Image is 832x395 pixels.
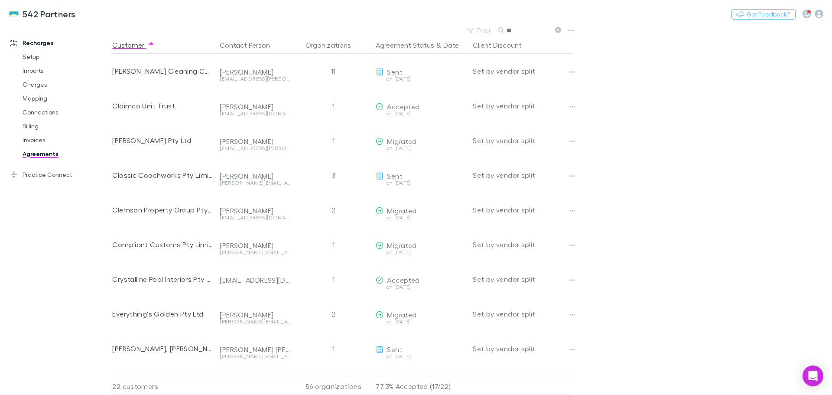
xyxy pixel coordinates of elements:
div: 1 [294,88,372,123]
div: 11 [294,54,372,88]
a: Charges [14,78,117,91]
div: [PERSON_NAME] [220,172,291,180]
div: [EMAIL_ADDRESS][PERSON_NAME][DOMAIN_NAME] [220,76,291,82]
div: [PERSON_NAME] [PERSON_NAME] [220,345,291,354]
div: 3 [294,158,372,193]
div: [PERSON_NAME][EMAIL_ADDRESS][PERSON_NAME][DOMAIN_NAME] [220,354,291,359]
div: on [DATE] [376,250,466,255]
div: [PERSON_NAME] [220,102,291,111]
div: 1 [294,227,372,262]
div: [EMAIL_ADDRESS][PERSON_NAME][DOMAIN_NAME] [220,146,291,151]
img: 542 Partners's Logo [9,9,19,19]
a: Invoices [14,133,117,147]
div: [PERSON_NAME] Pty Ltd [112,123,213,158]
button: Contact Person [220,36,280,54]
div: 1 [294,262,372,297]
div: 56 organizations [294,378,372,395]
div: [PERSON_NAME], [PERSON_NAME] [112,331,213,366]
div: Set by vendor split [473,297,573,331]
div: Clemson Property Group Pty Ltd [112,193,213,227]
a: Connections [14,105,117,119]
button: Date [443,36,459,54]
div: Set by vendor split [473,331,573,366]
a: Mapping [14,91,117,105]
div: Set by vendor split [473,88,573,123]
div: Classic Coachworks Pty Limited [112,158,213,193]
div: Everything's Golden Pty Ltd [112,297,213,331]
div: [EMAIL_ADDRESS][DOMAIN_NAME] [220,111,291,116]
div: on [DATE] [376,319,466,324]
div: Set by vendor split [473,193,573,227]
div: [PERSON_NAME][EMAIL_ADDRESS][DOMAIN_NAME] [220,250,291,255]
div: [PERSON_NAME] [220,68,291,76]
span: Migrated [387,206,416,215]
div: Open Intercom Messenger [803,366,823,386]
div: 1 [294,331,372,366]
div: 2 [294,193,372,227]
div: [PERSON_NAME] [220,241,291,250]
a: Setup [14,50,117,64]
a: Agreements [14,147,117,161]
div: on [DATE] [376,111,466,116]
div: on [DATE] [376,76,466,82]
div: Set by vendor split [473,262,573,297]
div: [EMAIL_ADDRESS][DOMAIN_NAME] [220,276,291,284]
div: on [DATE] [376,146,466,151]
div: Crystalline Pool Interiors Pty Ltd [112,262,213,297]
div: Set by vendor split [473,123,573,158]
a: Imports [14,64,117,78]
div: [EMAIL_ADDRESS][DOMAIN_NAME] [220,215,291,220]
button: Filter [463,25,496,36]
a: Recharges [2,36,117,50]
button: Got Feedback? [731,9,796,20]
span: Sent [387,68,402,76]
button: Agreement Status [376,36,434,54]
div: [PERSON_NAME] [220,310,291,319]
span: Migrated [387,137,416,145]
div: 1 [294,123,372,158]
span: Accepted [387,102,419,111]
div: 22 customers [112,378,216,395]
div: [PERSON_NAME] Cleaning Co Pty Ltd [112,54,213,88]
div: [PERSON_NAME][EMAIL_ADDRESS][DOMAIN_NAME] [220,319,291,324]
span: Accepted [387,276,419,284]
div: & [376,36,466,54]
span: Migrated [387,310,416,319]
div: [PERSON_NAME][EMAIL_ADDRESS][DOMAIN_NAME] [220,180,291,186]
div: on [DATE] [376,284,466,290]
a: 542 Partners [3,3,81,24]
div: Compliant Customs Pty Limited [112,227,213,262]
a: Billing [14,119,117,133]
button: Organizations [305,36,361,54]
h3: 542 Partners [23,9,76,19]
div: Set by vendor split [473,227,573,262]
div: on [DATE] [376,215,466,220]
button: Customer [112,36,155,54]
div: Set by vendor split [473,158,573,193]
button: Client Discount [473,36,532,54]
div: [PERSON_NAME] [220,137,291,146]
span: Migrated [387,241,416,249]
a: Practice Connect [2,168,117,182]
div: Set by vendor split [473,54,573,88]
p: 77.3% Accepted (17/22) [376,378,466,395]
div: on [DATE] [376,180,466,186]
div: [PERSON_NAME] [220,206,291,215]
span: Sent [387,172,402,180]
div: on [DATE] [376,354,466,359]
div: 2 [294,297,372,331]
div: Claimco Unit Trust [112,88,213,123]
span: Sent [387,345,402,353]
